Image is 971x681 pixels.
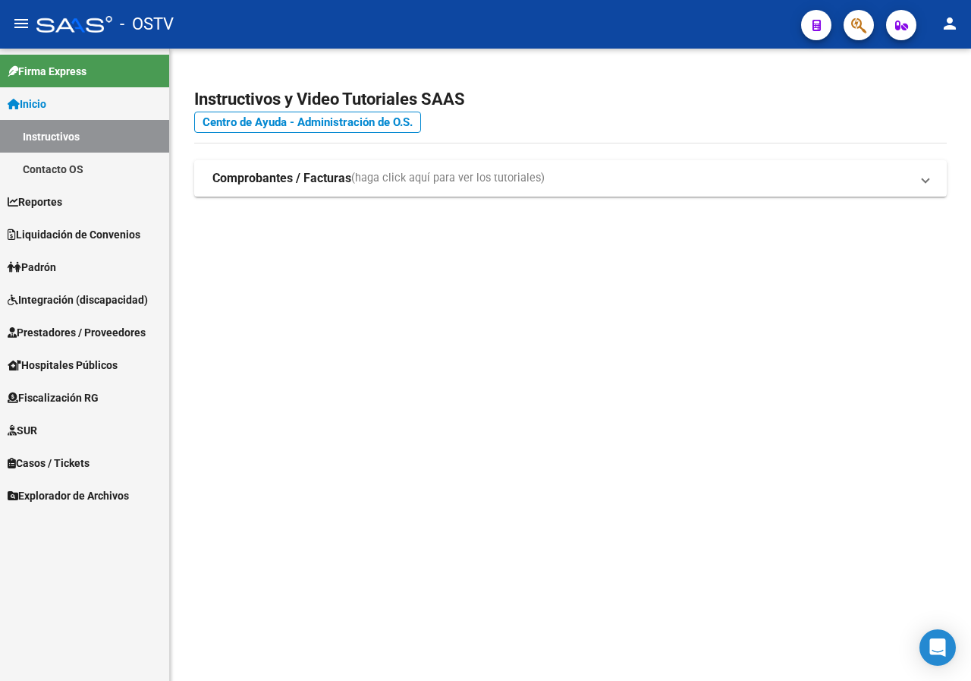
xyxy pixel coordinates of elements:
span: Padrón [8,259,56,276]
span: SUR [8,422,37,439]
span: Reportes [8,194,62,210]
span: Firma Express [8,63,86,80]
mat-expansion-panel-header: Comprobantes / Facturas(haga click aquí para ver los tutoriales) [194,160,947,197]
span: Prestadores / Proveedores [8,324,146,341]
span: Integración (discapacidad) [8,292,148,308]
span: Hospitales Públicos [8,357,118,374]
span: Casos / Tickets [8,455,90,471]
span: Liquidación de Convenios [8,226,140,243]
div: Open Intercom Messenger [919,629,956,666]
span: - OSTV [120,8,174,41]
mat-icon: person [941,14,959,33]
span: (haga click aquí para ver los tutoriales) [351,170,545,187]
a: Centro de Ayuda - Administración de O.S. [194,112,421,133]
mat-icon: menu [12,14,30,33]
span: Explorador de Archivos [8,487,129,504]
span: Fiscalización RG [8,389,99,406]
span: Inicio [8,96,46,112]
strong: Comprobantes / Facturas [212,170,351,187]
h2: Instructivos y Video Tutoriales SAAS [194,85,947,114]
